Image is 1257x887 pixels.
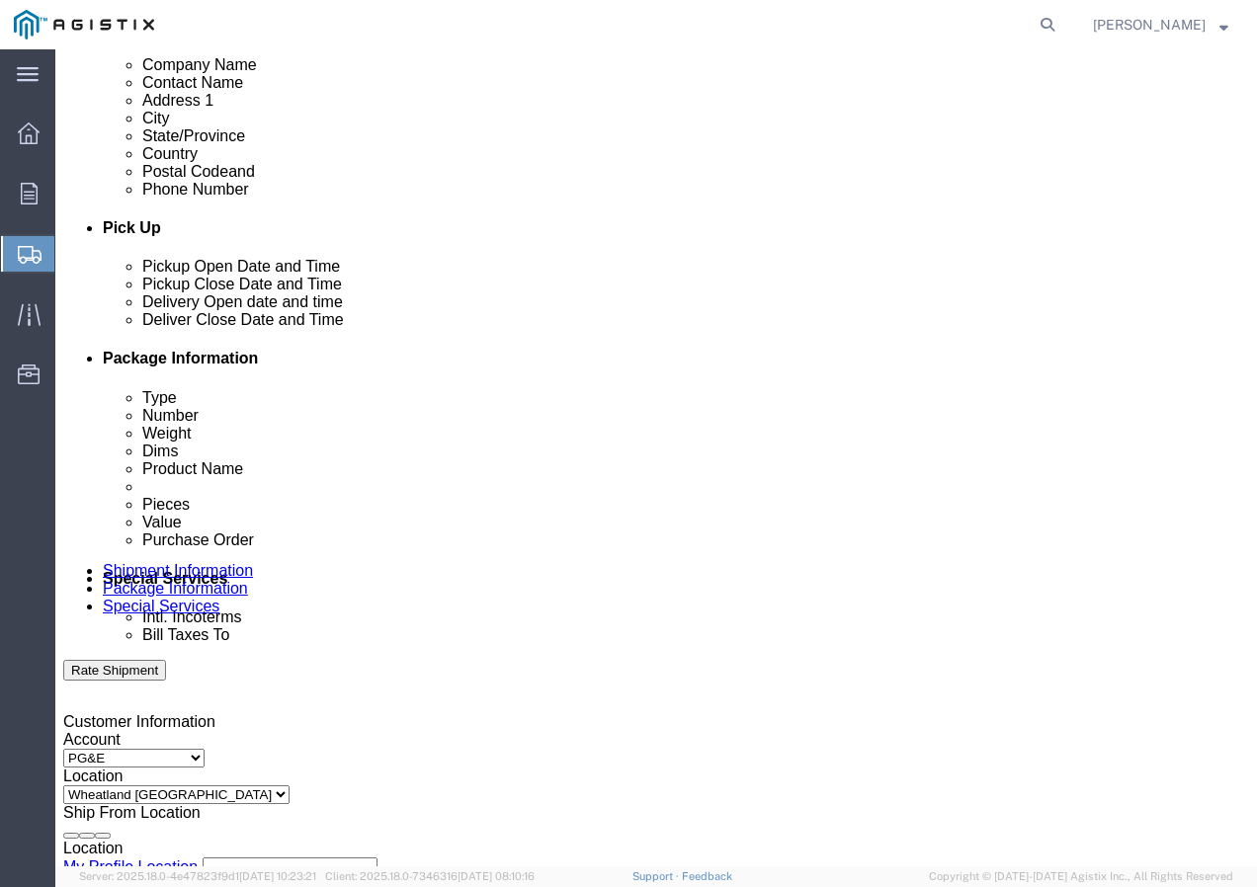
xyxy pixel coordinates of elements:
span: Client: 2025.18.0-7346316 [325,870,535,882]
a: Support [632,870,682,882]
button: [PERSON_NAME] [1092,13,1229,37]
span: Chavonnie Witherspoon [1093,14,1206,36]
span: Server: 2025.18.0-4e47823f9d1 [79,870,316,882]
a: Feedback [682,870,732,882]
iframe: FS Legacy Container [55,49,1257,866]
span: Copyright © [DATE]-[DATE] Agistix Inc., All Rights Reserved [929,868,1233,885]
span: [DATE] 10:23:21 [239,870,316,882]
span: [DATE] 08:10:16 [458,870,535,882]
img: logo [14,10,154,40]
